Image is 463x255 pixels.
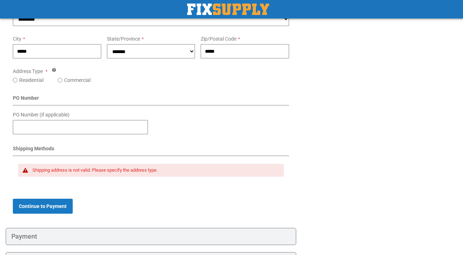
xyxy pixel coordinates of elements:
span: State/Province [107,36,140,42]
button: Continue to Payment [13,199,73,214]
img: Fix Industrial Supply [187,4,269,15]
span: Zip/Postal Code [201,36,236,42]
span: Address Type [13,68,43,74]
div: Shipping address is not valid. Please specify the address type. [32,167,277,173]
div: Payment [6,228,296,245]
div: PO Number [13,94,289,105]
span: PO Number (if applicable) [13,112,70,118]
a: store logo [187,4,269,15]
label: Commercial [64,77,91,84]
span: Continue to Payment [19,203,67,209]
label: Residential [19,77,43,84]
span: City [13,36,21,42]
div: Shipping Methods [13,145,289,156]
